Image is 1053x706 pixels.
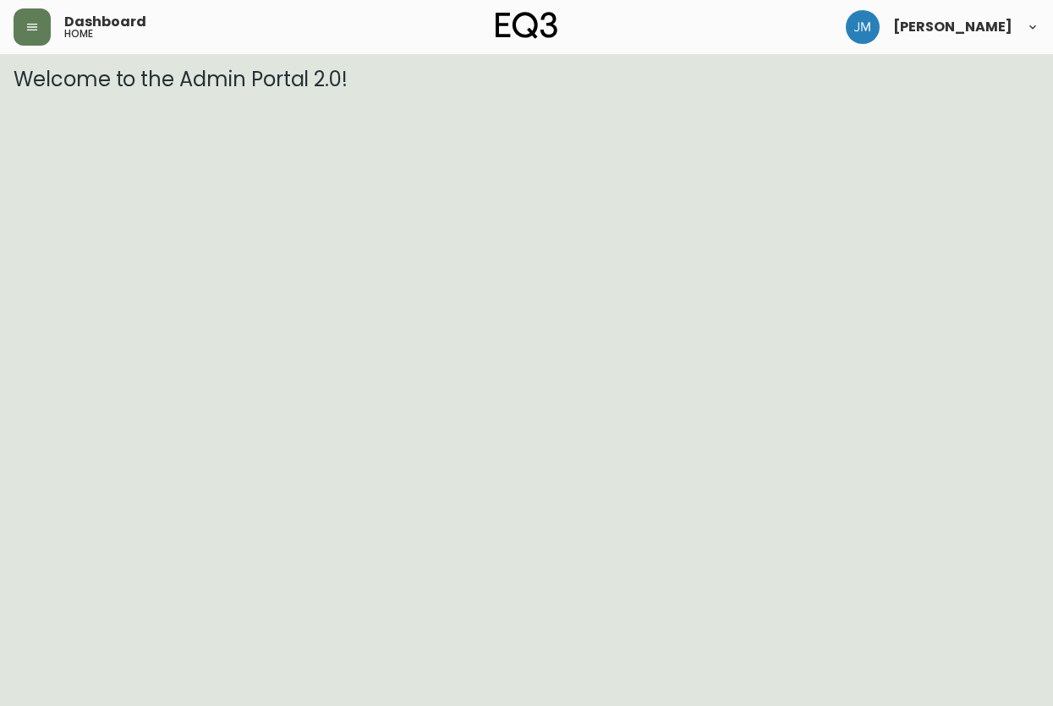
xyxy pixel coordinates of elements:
img: b88646003a19a9f750de19192e969c24 [846,10,880,44]
span: Dashboard [64,15,146,29]
img: logo [496,12,558,39]
h5: home [64,29,93,39]
h3: Welcome to the Admin Portal 2.0! [14,68,1039,91]
span: [PERSON_NAME] [893,20,1012,34]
